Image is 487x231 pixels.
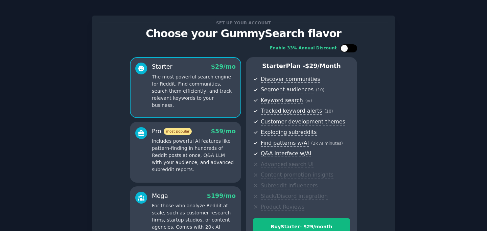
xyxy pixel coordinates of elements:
span: ( 10 ) [324,109,333,114]
span: Find patterns w/AI [261,140,309,147]
span: Slack/Discord integration [261,193,328,200]
span: Customer development themes [261,118,345,125]
span: Q&A interface w/AI [261,150,311,157]
span: most popular [164,128,192,135]
span: ( ∞ ) [305,98,312,103]
span: Subreddit influencers [261,182,318,189]
span: Tracked keyword alerts [261,108,322,115]
span: Exploding subreddits [261,129,317,136]
span: ( 10 ) [316,88,324,92]
p: Choose your GummySearch flavor [99,28,388,40]
span: $ 59 /mo [211,128,236,135]
span: Discover communities [261,76,320,83]
span: Content promotion insights [261,171,333,179]
span: $ 29 /month [305,63,341,69]
span: $ 29 /mo [211,63,236,70]
p: The most powerful search engine for Reddit. Find communities, search them efficiently, and track ... [152,73,236,109]
div: Pro [152,127,192,136]
span: Set up your account [215,19,272,26]
span: Keyword search [261,97,303,104]
div: Mega [152,192,168,200]
div: Starter [152,63,172,71]
div: Buy Starter - $ 29 /month [253,223,350,230]
div: Enable 33% Annual Discount [270,45,337,51]
span: ( 2k AI minutes ) [311,141,343,146]
p: Includes powerful AI features like pattern-finding in hundreds of Reddit posts at once, Q&A LLM w... [152,138,236,173]
span: Advanced search UI [261,161,314,168]
span: Segment audiences [261,86,314,93]
p: Starter Plan - [253,62,350,70]
span: Product Reviews [261,204,304,211]
span: $ 199 /mo [207,192,236,199]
